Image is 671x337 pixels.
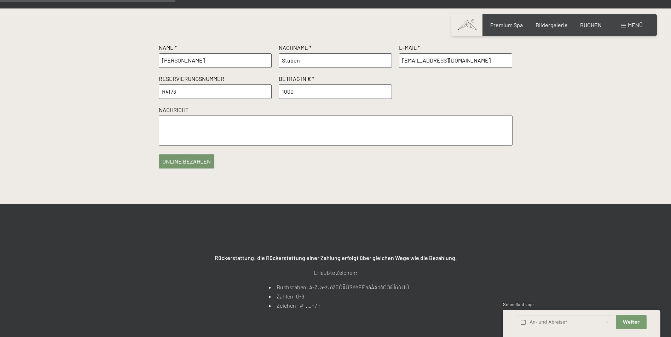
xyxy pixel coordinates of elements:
label: Reservierungsnummer [159,75,272,84]
label: Nachname * [279,44,392,53]
span: Menü [628,22,643,28]
span: Weiter [623,319,640,325]
a: Premium Spa [490,22,523,28]
li: Zeichen: @ . _ - / : [269,301,409,310]
li: Zahlen: 0-9 [269,292,409,301]
a: BUCHEN [580,22,602,28]
button: Weiter [616,315,646,330]
label: Betrag in € * [279,75,392,84]
label: E-Mail * [399,44,512,53]
span: Schnellanfrage [503,302,534,307]
label: Name * [159,44,272,53]
label: Nachricht [159,106,513,116]
p: Erlaubte Zeichen: [159,268,513,277]
button: online bezahlen [159,154,214,168]
a: Bildergalerie [536,22,568,28]
strong: Rückerstattung: die Rückerstattung einer Zahlung erfolgt über gleichen Wege wie die Bezahlung. [215,254,457,261]
li: Buchstaben: A-Z, a-z, öäüÖÄÜßéèÈÉáàÀÁóòÓÒíìÌÍúùÙÚ [269,283,409,292]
